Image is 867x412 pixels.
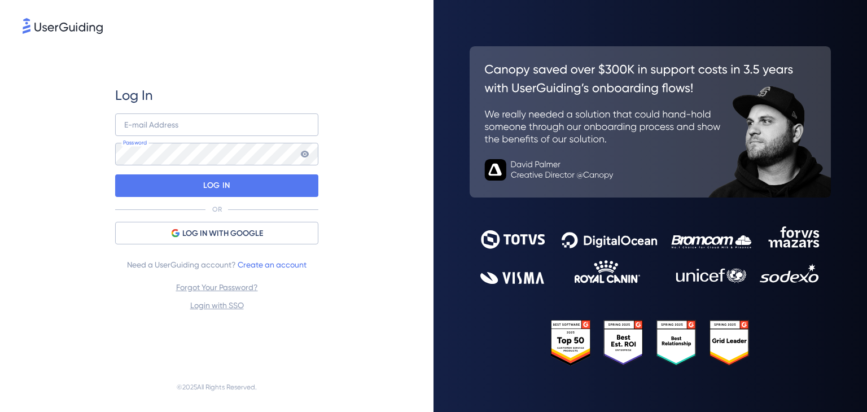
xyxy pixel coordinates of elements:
span: © 2025 All Rights Reserved. [177,380,257,394]
p: LOG IN [203,177,230,195]
input: example@company.com [115,113,318,136]
img: 26c0aa7c25a843aed4baddd2b5e0fa68.svg [470,46,831,198]
img: 8faab4ba6bc7696a72372aa768b0286c.svg [23,18,103,34]
span: Log In [115,86,153,104]
a: Login with SSO [190,301,244,310]
img: 9302ce2ac39453076f5bc0f2f2ca889b.svg [480,226,820,284]
img: 25303e33045975176eb484905ab012ff.svg [551,320,750,365]
span: Need a UserGuiding account? [127,258,306,271]
p: OR [212,205,222,214]
a: Forgot Your Password? [176,283,258,292]
a: Create an account [238,260,306,269]
span: LOG IN WITH GOOGLE [182,227,263,240]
